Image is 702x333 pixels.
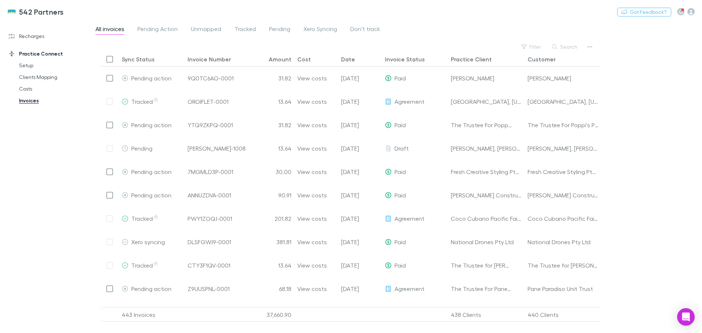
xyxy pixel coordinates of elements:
[451,277,512,300] div: The Trustee For Pane Paradiso Unit Trust
[448,307,525,322] div: 438 Clients
[518,42,546,51] button: Filter
[131,75,171,82] span: Pending action
[528,300,599,323] div: S2 Dental Pty Ltd
[297,113,327,136] a: View costs
[122,56,155,63] div: Sync Status
[297,90,327,113] a: View costs
[297,160,327,183] a: View costs
[3,3,68,20] a: 542 Partners
[338,137,382,160] div: 05 Sep 2025
[119,307,185,322] div: 443 Invoices
[131,98,159,105] span: Tracked
[338,230,382,254] div: 05 Aug 2025
[188,207,232,230] div: PWY1ZOQJ-0001
[12,95,99,106] a: Invoices
[131,262,159,269] span: Tracked
[528,90,599,113] div: [GEOGRAPHIC_DATA], [US_STATE]
[250,67,294,90] div: 31.82
[297,67,327,90] a: View costs
[250,113,294,137] div: 31.82
[528,230,599,253] div: National Drones Pty Ltd
[250,254,294,277] div: 13.64
[338,300,382,324] div: 05 Aug 2025
[451,160,522,183] div: Fresh Creative Styling Pty Ltd
[338,113,382,137] div: 05 Aug 2025
[528,137,599,160] div: [PERSON_NAME], [PERSON_NAME]
[451,113,512,136] div: The Trustee For Poppi'S Properties Unit Trust
[188,230,231,253] a: DLSFGWJ9-0001
[395,285,424,292] span: Agreement
[131,168,171,175] span: Pending action
[250,207,294,230] div: 201.82
[338,160,382,183] div: 05 Aug 2025
[451,56,492,63] div: Practice Client
[528,113,599,136] div: The Trustee For Poppi's Properties Unit Trust
[395,262,406,269] span: Paid
[188,160,233,183] div: 7MGMLD3P-0001
[250,230,294,254] div: 381.81
[188,183,231,207] div: ANNUZDVA-0001
[395,238,406,245] span: Paid
[188,90,229,113] a: OROIFLET-0001
[338,207,382,230] div: 05 Aug 2025
[7,7,16,16] img: 542 Partners's Logo
[191,25,221,35] span: Unmapped
[528,183,599,207] div: [PERSON_NAME] Constructions Pty. Ltd.
[297,183,327,207] div: View costs
[250,160,294,183] div: 30.00
[188,277,230,300] a: Z9UUSPNL-0001
[451,137,522,160] div: [PERSON_NAME], [PERSON_NAME]
[451,90,522,113] div: [GEOGRAPHIC_DATA], [US_STATE]
[677,308,695,326] div: Open Intercom Messenger
[297,56,311,63] div: Cost
[137,25,178,35] span: Pending Action
[451,183,522,207] div: [PERSON_NAME] Constructions Pty. Ltd.
[451,254,512,277] div: The Trustee for [PERSON_NAME] Corporate Executive Trust
[338,183,382,207] div: 05 Aug 2025
[188,300,232,323] a: OFP7W01U-0001
[528,56,556,63] div: Customer
[297,254,327,277] a: View costs
[188,137,246,160] a: [PERSON_NAME]-1008
[350,25,380,35] span: Don’t track
[297,137,327,160] div: View costs
[12,83,99,95] a: Costs
[12,71,99,83] a: Clients Mapping
[188,67,234,90] a: 9Q0TC6AO-0001
[338,90,382,113] div: 05 Aug 2025
[1,30,99,42] a: Recharges
[617,8,671,16] button: Got Feedback?
[297,207,327,230] div: View costs
[19,7,64,16] h3: 542 Partners
[250,300,294,324] div: 118.18
[131,238,165,245] span: Xero syncing
[395,75,406,82] span: Paid
[338,277,382,300] div: 05 Aug 2025
[528,254,599,277] div: The Trustee for [PERSON_NAME] Corporate Executive Trust
[297,300,327,323] a: View costs
[131,192,171,198] span: Pending action
[12,60,99,71] a: Setup
[528,67,599,90] div: [PERSON_NAME]
[234,25,256,35] span: Tracked
[451,230,522,253] div: National Drones Pty Ltd
[297,230,327,253] a: View costs
[395,145,409,152] span: Draft
[385,56,425,63] div: Invoice Status
[395,192,406,198] span: Paid
[451,207,522,230] div: Coco Cubano Pacific Fair Pty. Ltd.
[269,56,291,63] div: Amount
[451,67,522,90] div: [PERSON_NAME]
[338,254,382,277] div: 05 Aug 2025
[188,254,230,277] a: CTY3F1QV-0001
[395,215,424,222] span: Agreement
[395,168,406,175] span: Paid
[250,90,294,113] div: 13.64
